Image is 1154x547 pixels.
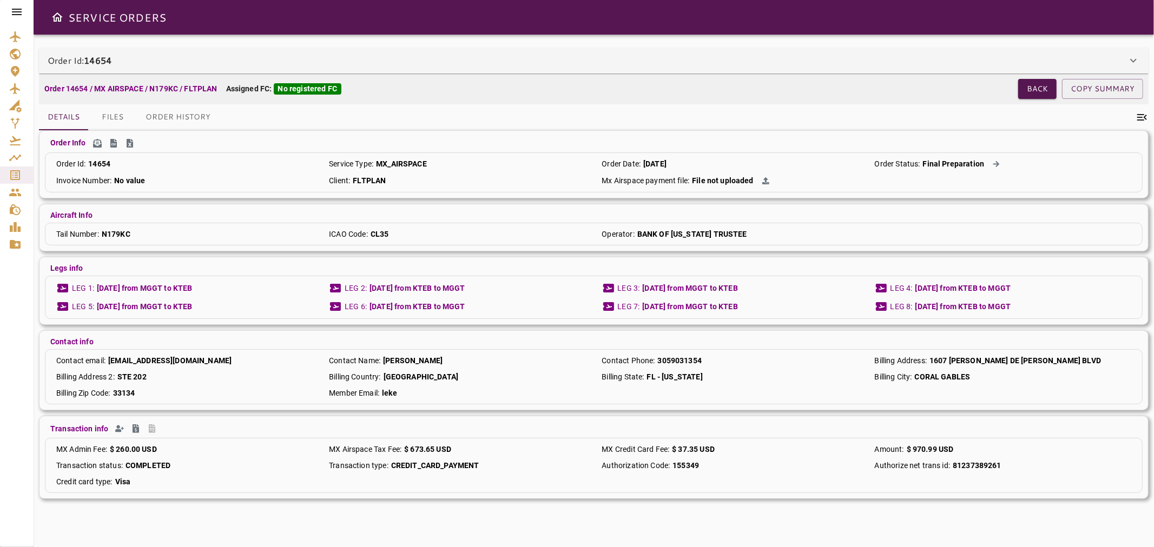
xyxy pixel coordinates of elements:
span: Create Quickbooks Contact [113,422,127,436]
button: Action [758,175,774,186]
p: BANK OF [US_STATE] TRUSTEE [637,229,747,239]
b: 14654 [84,54,111,66]
div: Order Id:14654 [39,48,1149,74]
p: Service Type : [329,158,373,169]
p: Order Date : [602,158,641,169]
p: Authorize net trans id : [875,460,950,471]
p: ICAO Code : [329,229,368,239]
p: Operator : [602,229,635,239]
p: Order Status : [875,158,920,169]
p: [DATE] from MGGT to KTEB [97,301,193,312]
p: [DATE] from MGGT to KTEB [97,283,193,293]
p: Aircraft Info [50,210,93,221]
p: Transaction type : [329,460,388,471]
p: COMPLETED [126,460,170,471]
div: No registered FC [274,83,341,95]
p: Billing Address : [875,355,927,366]
button: Order History [137,104,219,130]
p: $ 260.00 USD [110,444,157,455]
p: 33134 [113,388,135,398]
p: LEG 8 : [891,301,913,312]
p: 155349 [672,460,699,471]
p: $ 37.35 USD [672,444,715,455]
button: Back [1018,79,1057,99]
p: [DATE] from KTEB to MGGT [370,283,465,293]
p: [DATE] from KTEB to MGGT [370,301,465,312]
p: LEG 2 : [345,283,367,293]
p: $ 970.99 USD [907,444,954,455]
span: Create Invoice [145,422,159,436]
p: Billing Zip Code : [56,388,110,398]
p: MX_AIRSPACE [376,158,427,169]
p: Billing Address 2 : [56,371,115,382]
p: 14654 [88,158,110,169]
p: Billing State : [602,371,644,382]
p: Amount : [875,444,904,455]
p: 81237389261 [953,460,1001,471]
p: leke [382,388,397,398]
p: $ 673.65 USD [404,444,451,455]
p: Contact email : [56,355,105,366]
p: 1607 [PERSON_NAME] DE [PERSON_NAME] BLVD [929,355,1101,366]
p: Contact info [50,336,94,347]
button: COPY SUMMARY [1062,79,1143,99]
p: Billing Country : [329,371,380,382]
p: [DATE] [643,158,667,169]
p: Visa [115,476,131,487]
p: LEG 3 : [618,283,640,293]
p: LEG 7 : [618,301,640,312]
span: Create Preinvoice [129,422,143,436]
p: [GEOGRAPHIC_DATA] [384,371,459,382]
button: Details [39,104,88,130]
p: [DATE] from MGGT to KTEB [642,283,738,293]
button: Open drawer [47,6,68,28]
p: Order Id: [48,54,111,67]
p: [PERSON_NAME] [383,355,443,366]
p: Contact Name : [329,355,380,366]
p: Tail Number : [56,229,99,239]
p: FL - [US_STATE] [647,371,703,382]
p: Final Preparation [923,158,985,169]
p: FLTPLAN [353,175,386,186]
p: Transaction status : [56,460,123,471]
p: MX Credit Card Fee : [602,444,670,455]
p: CL35 [371,229,389,239]
p: Member Email : [329,388,379,398]
p: CORAL GABLES [915,371,971,382]
p: Transaction info [50,423,108,434]
p: Authorization Code : [602,460,670,471]
button: Action [988,158,1004,170]
p: Invoice Number : [56,175,111,186]
span: Operation Details [123,136,137,150]
p: [DATE] from KTEB to MGGT [915,283,1011,293]
button: Files [88,104,137,130]
p: LEG 6 : [345,301,367,312]
p: STE 202 [117,371,147,382]
p: No value [114,175,145,186]
h6: SERVICE ORDERS [68,9,166,26]
span: Send SENEAM Email [90,136,104,150]
p: LEG 5 : [72,301,94,312]
p: Legs info [50,263,83,273]
p: LEG 4 : [891,283,913,293]
p: Assigned FC: [226,83,341,95]
p: LEG 1 : [72,283,94,293]
p: N179KC [102,229,130,239]
p: Order Info [50,137,86,148]
p: MX Airspace Tax Fee : [329,444,401,455]
p: Credit card type : [56,476,113,487]
p: [EMAIL_ADDRESS][DOMAIN_NAME] [108,355,232,366]
span: SENEAM CSV [107,136,121,150]
p: 3059031354 [658,355,702,366]
p: Billing City : [875,371,912,382]
p: Client : [329,175,350,186]
p: MX Admin Fee : [56,444,107,455]
p: [DATE] from KTEB to MGGT [915,301,1011,312]
p: Contact Phone : [602,355,655,366]
p: [DATE] from MGGT to KTEB [642,301,738,312]
p: File not uploaded [692,175,754,186]
p: CREDIT_CARD_PAYMENT [391,460,479,471]
p: Order 14654 / MX AIRSPACE / N179KC / FLTPLAN [44,83,217,95]
p: Order Id : [56,158,85,169]
p: Mx Airspace payment file : [602,175,690,186]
